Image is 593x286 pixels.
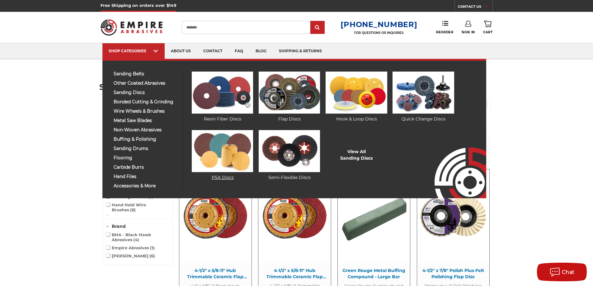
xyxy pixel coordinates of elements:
a: about us [165,43,197,59]
div: SHOP CATEGORIES [109,49,158,53]
span: metal saw blades [114,118,178,123]
span: 6 [149,253,155,258]
span: bonded cutting & grinding [114,100,178,104]
p: FOR QUESTIONS OR INQUIRIES [341,31,417,35]
a: Cart [483,21,492,34]
a: Reorder [436,21,453,34]
a: Hook & Loop Discs [326,72,387,122]
span: Green Rouge Metal Buffing Compound - Large Bar [341,268,407,280]
span: Polishing Discs [106,215,151,220]
span: sanding belts [114,72,178,76]
span: [PERSON_NAME] [106,253,155,258]
a: PSA Discs [192,130,253,181]
img: Green Rouge Aluminum Buffing Compound [338,181,410,252]
span: wire wheels & brushes [114,109,178,114]
span: 6 [130,207,136,212]
span: flooring [114,156,178,160]
img: Hook & Loop Discs [326,72,387,114]
img: Semi-Flexible Discs [259,130,320,172]
span: Empire Abrasives [106,245,155,250]
span: accessories & more [114,184,178,188]
a: faq [228,43,249,59]
img: 4-1/2" x 5/8-11" Hub Trimmable Ceramic Flap Disc T27 [180,181,251,252]
span: buffing & polishing [114,137,178,142]
span: non-woven abrasives [114,128,178,132]
span: 1 [146,215,150,220]
span: hand files [114,174,178,179]
img: PSA Discs [192,130,253,172]
span: Reorder [436,30,453,34]
span: 4-1/2" x 5/8-11" Hub Trimmable Ceramic Flap Disc T29 [261,268,327,280]
img: Resin Fiber Discs [192,72,253,114]
span: 4 [133,237,139,242]
a: [PHONE_NUMBER] [341,20,417,29]
span: Chat [562,269,575,275]
button: Chat [537,263,587,281]
span: other coated abrasives [114,81,178,86]
span: 4-1/2" x 7/8" Polish Plus Felt Polishing Flap Disc [420,268,486,280]
img: Quick Change Discs [393,72,454,114]
a: CONTACT US [458,3,492,12]
span: Hand Held Wire Brushes [106,202,169,212]
img: buffing and polishing felt flap disc [417,181,489,252]
a: View AllSanding Discs [340,148,373,162]
a: blog [249,43,273,59]
span: Brand [112,223,126,229]
a: Semi-Flexible Discs [259,130,320,181]
span: Cart [483,30,492,34]
a: Resin Fiber Discs [192,72,253,122]
h1: Search results [99,83,494,91]
a: shipping & returns [273,43,328,59]
a: Flap Discs [259,72,320,122]
img: 4-1/2" x 5/8-11" Hub Trimmable Ceramic Flap Disc T29 [259,181,330,252]
a: contact [197,43,228,59]
span: sanding drums [114,146,178,151]
span: BHA - Black Hawk Abrasives [106,232,169,242]
span: 1 [150,245,155,250]
img: Empire Abrasives [101,15,163,40]
span: sanding discs [114,90,178,95]
span: carbide burrs [114,165,178,170]
span: 4-1/2" x 5/8-11" Hub Trimmable Ceramic Flap Disc T27 [182,268,248,280]
span: Sign In [462,30,475,34]
img: Empire Abrasives Logo Image [423,129,486,198]
img: Flap Discs [259,72,320,114]
a: Quick Change Discs [393,72,454,122]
